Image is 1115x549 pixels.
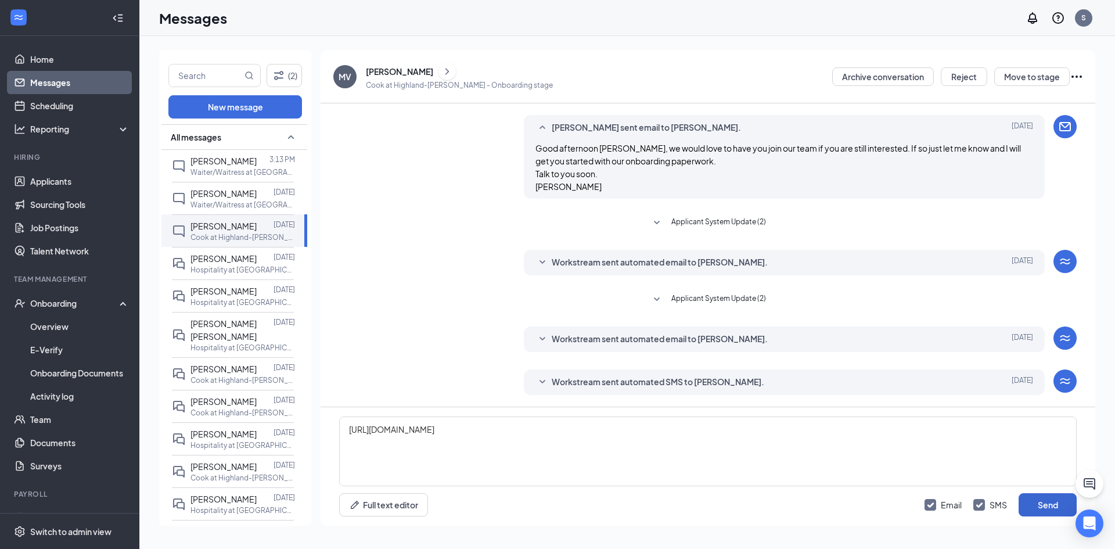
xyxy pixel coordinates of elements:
[30,315,130,338] a: Overview
[552,121,741,135] span: [PERSON_NAME] sent email to [PERSON_NAME].
[650,216,664,230] svg: SmallChevronDown
[190,343,295,353] p: Hospitality at [GEOGRAPHIC_DATA][PERSON_NAME]
[172,432,186,446] svg: DoubleChat
[272,69,286,82] svg: Filter
[244,71,254,80] svg: MagnifyingGlass
[1081,13,1086,23] div: S
[168,95,302,119] button: New message
[535,332,549,346] svg: SmallChevronDown
[832,67,934,86] button: Archive conversation
[1026,11,1040,25] svg: Notifications
[552,332,768,346] span: Workstream sent automated email to [PERSON_NAME].
[1076,509,1103,537] div: Open Intercom Messenger
[1070,70,1084,84] svg: Ellipses
[14,152,127,162] div: Hiring
[190,253,257,264] span: [PERSON_NAME]
[274,252,295,262] p: [DATE]
[190,188,257,199] span: [PERSON_NAME]
[30,94,130,117] a: Scheduling
[1058,331,1072,345] svg: WorkstreamLogo
[14,526,26,537] svg: Settings
[30,385,130,408] a: Activity log
[1051,11,1065,25] svg: QuestionInfo
[339,417,1077,486] textarea: [URL][DOMAIN_NAME]
[172,159,186,173] svg: ChatInactive
[274,428,295,437] p: [DATE]
[172,465,186,479] svg: DoubleChat
[172,289,186,303] svg: DoubleChat
[172,328,186,342] svg: DoubleChat
[349,499,361,511] svg: Pen
[535,143,1021,192] span: Good afternoon [PERSON_NAME], we would love to have you join our team if you are still interested...
[190,461,257,472] span: [PERSON_NAME]
[941,67,987,86] button: Reject
[1058,374,1072,388] svg: WorkstreamLogo
[14,489,127,499] div: Payroll
[269,155,295,164] p: 3:13 PM
[671,216,766,230] span: Applicant System Update (2)
[190,286,257,296] span: [PERSON_NAME]
[172,400,186,414] svg: DoubleChat
[190,221,257,231] span: [PERSON_NAME]
[535,375,549,389] svg: SmallChevronDown
[552,375,764,389] span: Workstream sent automated SMS to [PERSON_NAME].
[1012,256,1033,270] span: [DATE]
[30,48,130,71] a: Home
[30,216,130,239] a: Job Postings
[274,317,295,327] p: [DATE]
[190,167,295,177] p: Waiter/Waitress at [GEOGRAPHIC_DATA][PERSON_NAME]
[30,454,130,478] a: Surveys
[172,224,186,238] svg: ChatInactive
[190,494,257,504] span: [PERSON_NAME]
[190,265,295,275] p: Hospitality at [GEOGRAPHIC_DATA][PERSON_NAME]
[671,293,766,307] span: Applicant System Update (2)
[190,318,257,342] span: [PERSON_NAME] [PERSON_NAME]
[274,460,295,470] p: [DATE]
[1082,477,1096,491] svg: ChatActive
[1058,120,1072,134] svg: Email
[274,187,295,197] p: [DATE]
[172,497,186,511] svg: DoubleChat
[552,256,768,270] span: Workstream sent automated email to [PERSON_NAME].
[30,170,130,193] a: Applicants
[190,364,257,374] span: [PERSON_NAME]
[1019,493,1077,516] button: Send
[274,395,295,405] p: [DATE]
[1012,375,1033,389] span: [DATE]
[267,64,302,87] button: Filter (2)
[190,232,295,242] p: Cook at Highland-[PERSON_NAME]
[30,507,130,530] a: PayrollCrown
[274,493,295,503] p: [DATE]
[30,361,130,385] a: Onboarding Documents
[190,440,295,450] p: Hospitality at [GEOGRAPHIC_DATA][PERSON_NAME]
[650,293,766,307] button: SmallChevronDownApplicant System Update (2)
[159,8,227,28] h1: Messages
[30,431,130,454] a: Documents
[1012,332,1033,346] span: [DATE]
[30,193,130,216] a: Sourcing Tools
[190,375,295,385] p: Cook at Highland-[PERSON_NAME]
[1076,470,1103,498] button: ChatActive
[14,297,26,309] svg: UserCheck
[1012,121,1033,135] span: [DATE]
[190,473,295,483] p: Cook at Highland-[PERSON_NAME]
[30,297,120,309] div: Onboarding
[14,123,26,135] svg: Analysis
[274,525,295,535] p: [DATE]
[441,64,453,78] svg: ChevronRight
[190,200,295,210] p: Waiter/Waitress at [GEOGRAPHIC_DATA][PERSON_NAME]
[30,526,111,537] div: Switch to admin view
[366,66,433,77] div: [PERSON_NAME]
[112,12,124,24] svg: Collapse
[438,63,456,80] button: ChevronRight
[14,274,127,284] div: Team Management
[366,80,553,90] p: Cook at Highland-[PERSON_NAME] - Onboarding stage
[994,67,1070,86] button: Move to stage
[339,71,351,82] div: MV
[171,131,221,143] span: All messages
[190,156,257,166] span: [PERSON_NAME]
[274,285,295,295] p: [DATE]
[172,192,186,206] svg: ChatInactive
[30,408,130,431] a: Team
[1058,254,1072,268] svg: WorkstreamLogo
